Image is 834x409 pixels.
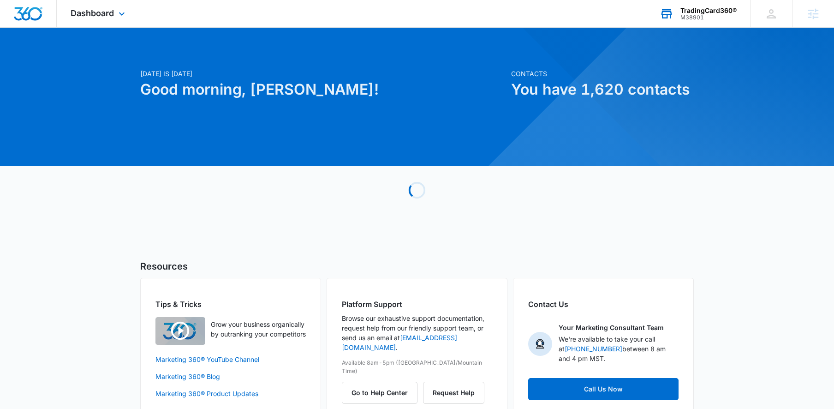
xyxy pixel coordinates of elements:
a: Request Help [423,389,484,397]
a: Marketing 360® Product Updates [155,389,306,398]
p: Available 8am-5pm ([GEOGRAPHIC_DATA]/Mountain Time) [342,359,492,375]
h1: Good morning, [PERSON_NAME]! [140,78,506,101]
img: Quick Overview Video [155,317,205,345]
button: Request Help [423,382,484,404]
a: [PHONE_NUMBER] [565,345,622,353]
p: Grow your business organically by outranking your competitors [211,319,306,339]
button: Go to Help Center [342,382,417,404]
h5: Resources [140,259,694,273]
div: account name [680,7,737,14]
img: Your Marketing Consultant Team [528,332,552,356]
p: Contacts [511,69,694,78]
p: [DATE] is [DATE] [140,69,506,78]
a: Call Us Now [528,378,679,400]
a: Marketing 360® Blog [155,372,306,381]
p: Your Marketing Consultant Team [559,323,664,332]
h2: Contact Us [528,299,679,310]
span: Dashboard [71,8,114,18]
p: We're available to take your call at between 8 am and 4 pm MST. [559,334,679,363]
h1: You have 1,620 contacts [511,78,694,101]
h2: Tips & Tricks [155,299,306,310]
a: Go to Help Center [342,389,423,397]
a: Marketing 360® YouTube Channel [155,355,306,364]
div: account id [680,14,737,21]
p: Browse our exhaustive support documentation, request help from our friendly support team, or send... [342,313,492,352]
h2: Platform Support [342,299,492,310]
